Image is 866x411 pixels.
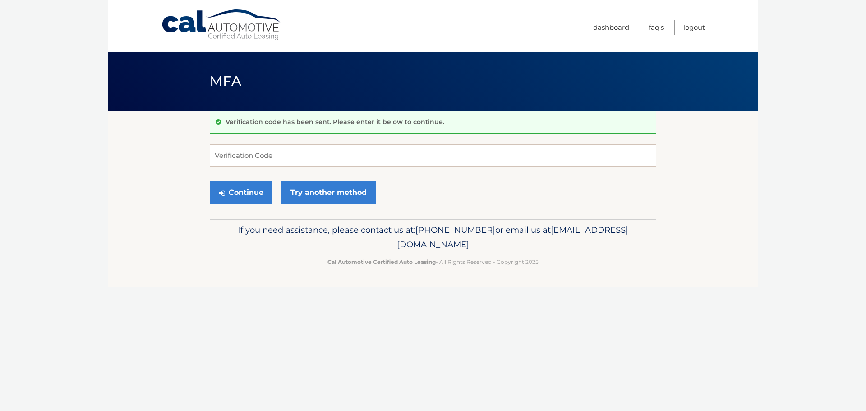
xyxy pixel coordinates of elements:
a: Cal Automotive [161,9,283,41]
a: Dashboard [593,20,629,35]
p: - All Rights Reserved - Copyright 2025 [216,257,650,267]
a: Logout [683,20,705,35]
a: Try another method [281,181,376,204]
button: Continue [210,181,272,204]
p: Verification code has been sent. Please enter it below to continue. [226,118,444,126]
strong: Cal Automotive Certified Auto Leasing [327,259,436,265]
input: Verification Code [210,144,656,167]
a: FAQ's [649,20,664,35]
span: MFA [210,73,241,89]
span: [PHONE_NUMBER] [415,225,495,235]
span: [EMAIL_ADDRESS][DOMAIN_NAME] [397,225,628,249]
p: If you need assistance, please contact us at: or email us at [216,223,650,252]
